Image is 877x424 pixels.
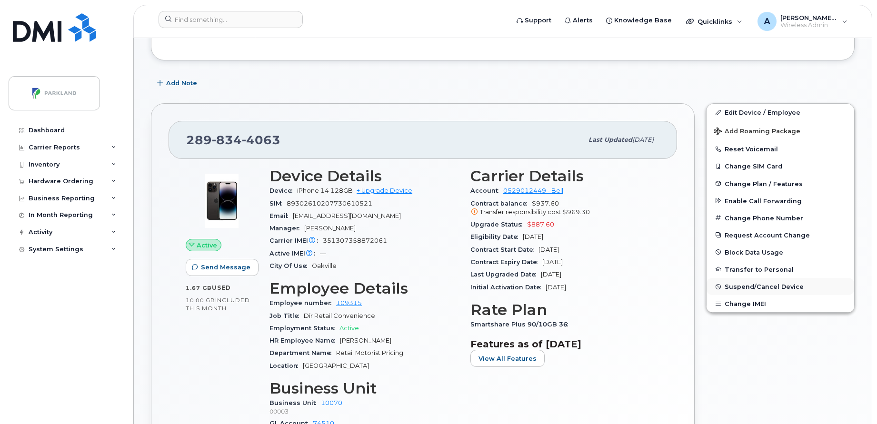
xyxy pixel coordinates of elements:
span: [PERSON_NAME][EMAIL_ADDRESS][PERSON_NAME][DOMAIN_NAME] [780,14,837,21]
span: Device [269,187,297,194]
span: Job Title [269,312,304,319]
span: used [212,284,231,291]
span: [DATE] [546,284,566,291]
a: 109315 [336,299,362,306]
a: 0529012449 - Bell [503,187,563,194]
span: [DATE] [523,233,543,240]
span: Transfer responsibility cost [480,208,561,216]
span: Knowledge Base [614,16,672,25]
button: Change Plan / Features [707,175,854,192]
span: Initial Activation Date [470,284,546,291]
span: Add Roaming Package [714,128,800,137]
span: Enable Call Forwarding [725,197,802,204]
span: Manager [269,225,304,232]
a: Alerts [558,11,599,30]
span: $887.60 [527,221,554,228]
span: 834 [212,133,242,147]
a: Knowledge Base [599,11,678,30]
span: included this month [186,296,250,312]
span: 351307358872061 [323,237,387,244]
span: Support [525,16,551,25]
span: [EMAIL_ADDRESS][DOMAIN_NAME] [293,212,401,219]
button: Send Message [186,259,259,276]
span: Account [470,187,503,194]
span: [PERSON_NAME] [340,337,391,344]
a: Edit Device / Employee [707,104,854,121]
span: Contract Start Date [470,246,538,253]
span: Send Message [201,263,250,272]
span: [DATE] [541,271,561,278]
span: Location [269,362,303,369]
button: Add Note [151,75,205,92]
span: Suspend/Cancel Device [725,283,804,290]
p: 00003 [269,407,459,415]
h3: Rate Plan [470,301,660,318]
span: Dir Retail Convenience [304,312,375,319]
span: Employment Status [269,325,339,332]
span: [GEOGRAPHIC_DATA] [303,362,369,369]
span: iPhone 14 128GB [297,187,353,194]
span: 89302610207730610521 [287,200,372,207]
button: Add Roaming Package [707,121,854,140]
span: $937.60 [470,200,660,217]
span: Upgrade Status [470,221,527,228]
img: image20231002-3703462-njx0qo.jpeg [193,172,250,229]
button: Block Data Usage [707,244,854,261]
span: A [764,16,770,27]
span: Last Upgraded Date [470,271,541,278]
span: Quicklinks [698,18,732,25]
span: 1.67 GB [186,285,212,291]
button: Suspend/Cancel Device [707,278,854,295]
div: Quicklinks [679,12,749,31]
span: Active [197,241,217,250]
a: + Upgrade Device [357,187,412,194]
h3: Device Details [269,168,459,185]
span: Eligibility Date [470,233,523,240]
a: 10070 [321,399,342,406]
button: Change IMEI [707,295,854,312]
span: Contract Expiry Date [470,258,542,266]
span: Change Plan / Features [725,180,803,187]
input: Find something... [159,11,303,28]
span: Last updated [588,136,632,143]
span: [DATE] [542,258,563,266]
span: [DATE] [538,246,559,253]
span: Smartshare Plus 90/10GB 36 [470,321,573,328]
span: [DATE] [632,136,654,143]
button: Reset Voicemail [707,140,854,158]
span: 10.00 GB [186,297,215,304]
h3: Carrier Details [470,168,660,185]
button: Change Phone Number [707,209,854,227]
span: $969.30 [563,208,590,216]
span: Active IMEI [269,250,320,257]
span: Oakville [312,262,337,269]
span: View All Features [478,354,537,363]
span: Employee number [269,299,336,306]
span: Retail Motorist Pricing [336,349,403,356]
button: View All Features [470,350,545,367]
div: Abisheik.Thiyagarajan@parkland.ca [751,12,854,31]
span: SIM [269,200,287,207]
span: 289 [186,133,280,147]
span: — [320,250,326,257]
span: Active [339,325,359,332]
span: Email [269,212,293,219]
span: Alerts [573,16,593,25]
button: Enable Call Forwarding [707,192,854,209]
span: 4063 [242,133,280,147]
button: Request Account Change [707,227,854,244]
h3: Employee Details [269,280,459,297]
span: HR Employee Name [269,337,340,344]
span: [PERSON_NAME] [304,225,356,232]
a: Support [510,11,558,30]
span: Add Note [166,79,197,88]
h3: Features as of [DATE] [470,338,660,350]
span: Business Unit [269,399,321,406]
button: Transfer to Personal [707,261,854,278]
span: City Of Use [269,262,312,269]
span: Carrier IMEI [269,237,323,244]
span: Contract balance [470,200,532,207]
span: Department Name [269,349,336,356]
button: Change SIM Card [707,158,854,175]
span: Wireless Admin [780,21,837,29]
